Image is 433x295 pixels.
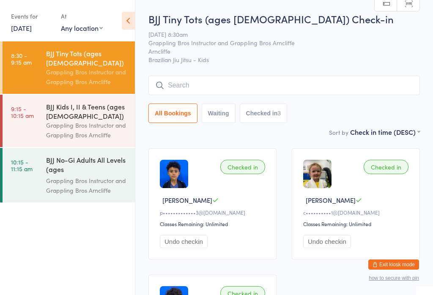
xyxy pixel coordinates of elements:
div: Events for [11,9,52,23]
div: Grappling Bros Instructor and Grappling Bros Arncliffe [46,120,128,140]
a: 10:15 -11:15 amBJJ No-Gi Adults All Levels (ages [DEMOGRAPHIC_DATA]+)Grappling Bros Instructor an... [3,148,135,202]
span: Brazilian Jiu Jitsu - Kids [148,55,420,64]
div: Check in time (DESC) [350,127,420,137]
h2: BJJ Tiny Tots (ages [DEMOGRAPHIC_DATA]) Check-in [148,12,420,26]
button: Undo checkin [303,235,351,248]
button: Waiting [202,104,236,123]
div: Grappling Bros Instructor and Grappling Bros Arncliffe [46,67,128,87]
div: Any location [61,23,103,33]
span: Arncliffe [148,47,407,55]
a: 9:15 -10:15 amBJJ Kids I, II & Teens (ages [DEMOGRAPHIC_DATA])Grappling Bros Instructor and Grapp... [3,95,135,147]
img: image1738233790.png [160,160,188,188]
div: Classes Remaining: Unlimited [160,220,268,227]
div: 3 [277,110,281,117]
div: c••••••••••1@[DOMAIN_NAME] [303,209,411,216]
div: BJJ No-Gi Adults All Levels (ages [DEMOGRAPHIC_DATA]+) [46,155,128,176]
span: [PERSON_NAME] [162,196,212,205]
div: Grappling Bros Instructor and Grappling Bros Arncliffe [46,176,128,195]
a: 8:30 -9:15 amBJJ Tiny Tots (ages [DEMOGRAPHIC_DATA])Grappling Bros Instructor and Grappling Bros ... [3,41,135,94]
div: Checked in [220,160,265,174]
div: Classes Remaining: Unlimited [303,220,411,227]
div: BJJ Kids I, II & Teens (ages [DEMOGRAPHIC_DATA]) [46,102,128,120]
button: All Bookings [148,104,197,123]
img: image1740400542.png [303,160,332,188]
div: BJJ Tiny Tots (ages [DEMOGRAPHIC_DATA]) [46,49,128,67]
time: 10:15 - 11:15 am [11,158,33,172]
button: Undo checkin [160,235,208,248]
button: Exit kiosk mode [368,259,419,270]
time: 8:30 - 9:15 am [11,52,32,66]
time: 9:15 - 10:15 am [11,105,34,119]
button: Checked in3 [240,104,288,123]
span: Grappling Bros Instructor and Grappling Bros Arncliffe [148,38,407,47]
div: At [61,9,103,23]
span: [DATE] 8:30am [148,30,407,38]
a: [DATE] [11,23,32,33]
button: how to secure with pin [369,275,419,281]
input: Search [148,76,420,95]
div: p•••••••••••••3@[DOMAIN_NAME] [160,209,268,216]
span: [PERSON_NAME] [306,196,356,205]
label: Sort by [329,128,348,137]
div: Checked in [364,160,408,174]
